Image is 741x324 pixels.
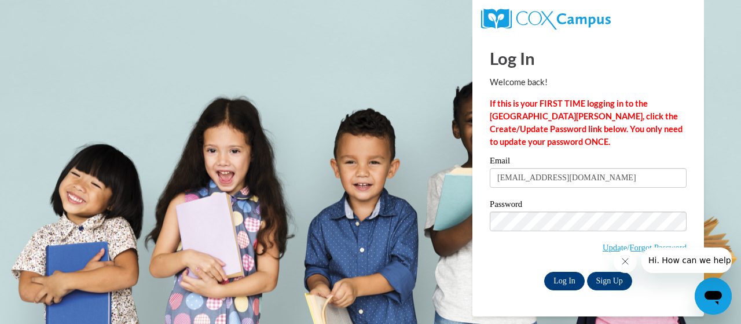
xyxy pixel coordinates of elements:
[490,200,687,212] label: Password
[544,272,585,290] input: Log In
[481,9,611,30] img: COX Campus
[7,8,94,17] span: Hi. How can we help?
[695,278,732,315] iframe: Button to launch messaging window
[603,243,687,252] a: Update/Forgot Password
[490,46,687,70] h1: Log In
[587,272,632,290] a: Sign Up
[614,250,637,273] iframe: Close message
[490,76,687,89] p: Welcome back!
[641,247,732,273] iframe: Message from company
[490,99,683,147] strong: If this is your FIRST TIME logging in to the [GEOGRAPHIC_DATA][PERSON_NAME], click the Create/Upd...
[490,156,687,168] label: Email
